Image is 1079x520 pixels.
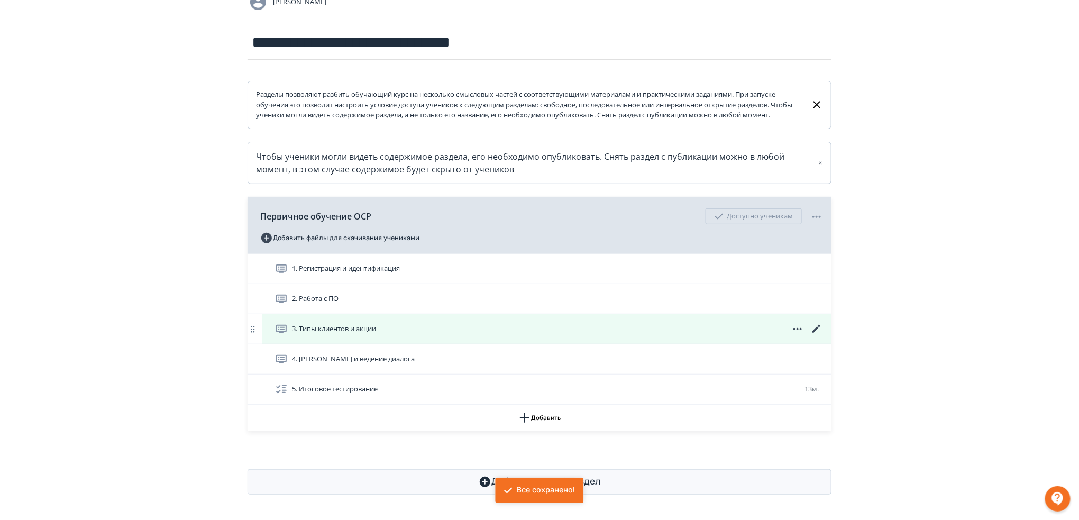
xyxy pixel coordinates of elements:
div: Все сохранено! [517,485,575,496]
div: Разделы позволяют разбить обучающий курс на несколько смысловых частей с соответствующими материа... [256,89,802,121]
span: 4. Сервис и ведение диалога [292,354,415,364]
div: Чтобы ученики могли видеть содержимое раздела, его необходимо опубликовать. Снять раздел с публик... [256,150,823,176]
span: 13м. [804,384,819,394]
div: 5. Итоговое тестирование13м. [248,375,831,405]
div: 4. [PERSON_NAME] и ведение диалога [248,344,831,375]
div: 1. Регистрация и идентификация [248,254,831,284]
span: 3. Типы клиентов и акции [292,324,376,334]
span: 2. Работа с ПО [292,294,339,304]
button: Добавить [248,405,831,431]
div: 3. Типы клиентов и акции [248,314,831,344]
span: 1. Регистрация и идентификация [292,263,400,274]
button: Добавить новый раздел [248,469,831,495]
div: 2. Работа с ПО [248,284,831,314]
span: Первичное обучение ОСР [260,210,371,223]
div: Доступно ученикам [706,208,802,224]
span: 5. Итоговое тестирование [292,384,378,395]
button: Добавить файлы для скачивания учениками [260,230,419,247]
